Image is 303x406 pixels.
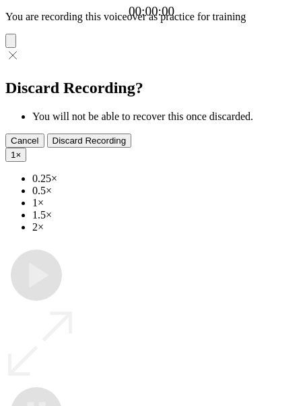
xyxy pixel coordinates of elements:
li: 1× [32,197,298,209]
button: 1× [5,148,26,162]
button: Cancel [5,134,44,148]
li: 1.5× [32,209,298,221]
li: 0.5× [32,185,298,197]
a: 00:00:00 [129,4,174,19]
li: 0.25× [32,173,298,185]
li: 2× [32,221,298,233]
span: 1 [11,150,15,160]
button: Discard Recording [47,134,132,148]
h2: Discard Recording? [5,79,298,97]
p: You are recording this voiceover as practice for training [5,11,298,23]
li: You will not be able to recover this once discarded. [32,111,298,123]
